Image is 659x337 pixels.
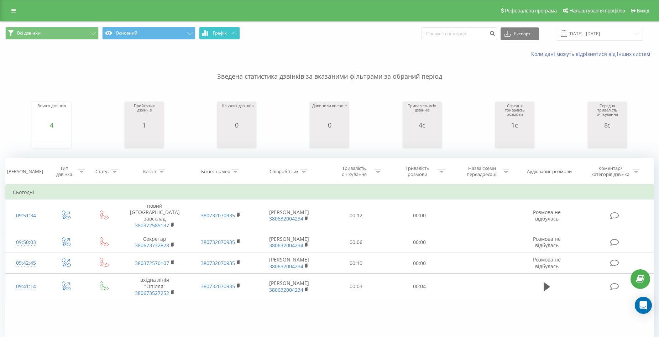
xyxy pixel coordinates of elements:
div: Прийнятих дзвінків [126,104,162,121]
a: Коли дані можуть відрізнятися вiд інших систем [531,51,654,57]
a: 380632004234 [269,263,303,270]
div: 09:51:34 [13,209,39,223]
a: 380632004234 [269,215,303,222]
button: Експорт [501,27,539,40]
div: 8с [590,121,625,129]
td: 00:03 [324,274,388,300]
span: Розмова не відбулась [533,235,561,249]
a: 380632004234 [269,286,303,293]
td: [PERSON_NAME] [253,232,324,253]
div: Дзвонили вперше [312,104,346,121]
a: 380372585137 [135,222,169,229]
div: 0 [220,121,253,129]
div: Клієнт [143,168,157,175]
span: Графік [213,31,227,36]
span: Вихід [637,8,649,14]
p: Зведена статистика дзвінків за вказаними фільтрами за обраний період [5,58,654,81]
div: Середня тривалість очікування [590,104,625,121]
a: 380673527252 [135,290,169,296]
div: 4с [404,121,440,129]
button: Всі дзвінки [5,27,99,40]
input: Пошук за номером [422,27,497,40]
div: Назва схеми переадресації [463,165,501,177]
div: Тривалість розмови [398,165,436,177]
div: Цільових дзвінків [220,104,253,121]
span: Розмова не відбулась [533,209,561,222]
td: 00:00 [388,253,451,274]
div: Середня тривалість розмови [497,104,533,121]
td: 00:00 [388,232,451,253]
div: Тривалість очікування [335,165,373,177]
td: 00:00 [388,199,451,232]
div: Тривалість усіх дзвінків [404,104,440,121]
a: 380732070935 [201,239,235,245]
div: 1с [497,121,533,129]
a: 380673732828 [135,242,169,249]
div: 09:50:03 [13,235,39,249]
div: Open Intercom Messenger [635,297,652,314]
td: вхідна лінія "Опілля" [122,274,188,300]
div: Бізнес номер [201,168,230,175]
td: [PERSON_NAME] [253,253,324,274]
span: Всі дзвінки [17,30,41,36]
div: Коментар/категорія дзвінка [590,165,631,177]
div: Співробітник [270,168,299,175]
a: 380372570107 [135,260,169,266]
td: Секретар [122,232,188,253]
a: 380732070935 [201,283,235,290]
a: 380732070935 [201,260,235,266]
td: Сьогодні [6,185,654,199]
div: Аудіозапис розмови [527,168,572,175]
td: 00:04 [388,274,451,300]
div: 1 [126,121,162,129]
span: Розмова не відбулась [533,256,561,269]
td: 00:06 [324,232,388,253]
div: 09:41:14 [13,280,39,294]
div: Тип дзвінка [52,165,77,177]
button: Графік [199,27,240,40]
div: [PERSON_NAME] [7,168,43,175]
td: 00:12 [324,199,388,232]
a: 380732070935 [201,212,235,219]
button: Основний [102,27,195,40]
td: новий [GEOGRAPHIC_DATA] завсклад [122,199,188,232]
a: 380632004234 [269,242,303,249]
span: Реферальна програма [505,8,557,14]
div: 4 [37,121,66,129]
td: 00:10 [324,253,388,274]
div: Статус [95,168,110,175]
span: Налаштування профілю [569,8,625,14]
div: Всього дзвінків [37,104,66,121]
td: [PERSON_NAME] [253,199,324,232]
td: [PERSON_NAME] [253,274,324,300]
div: 09:42:45 [13,256,39,270]
div: 0 [312,121,346,129]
